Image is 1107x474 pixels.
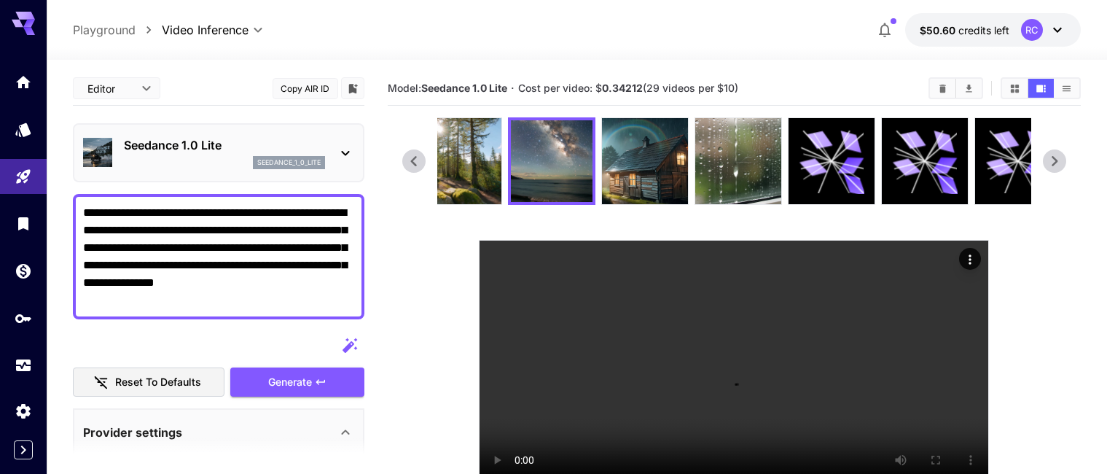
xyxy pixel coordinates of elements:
[15,214,32,233] div: Library
[346,79,359,97] button: Add to library
[518,82,738,94] span: Cost per video: $ (29 videos per $10)
[73,21,162,39] nav: breadcrumb
[15,73,32,91] div: Home
[230,368,364,397] button: Generate
[388,82,507,94] span: Model:
[87,81,133,96] span: Editor
[415,118,501,204] img: rMBwP8B+MjRfhGxKcMAAAAASUVORK5CYII=
[15,168,32,186] div: Playground
[1001,77,1081,99] div: Show videos in grid viewShow videos in video viewShow videos in list view
[958,24,1009,36] span: credits left
[273,78,338,99] button: Copy AIR ID
[15,402,32,420] div: Settings
[602,118,688,204] img: ARpUcl92t0auAAAAAElFTkSuQmCC
[920,24,958,36] span: $50.60
[268,373,312,392] span: Generate
[83,131,354,175] div: Seedance 1.0 Liteseedance_1_0_lite
[1002,79,1028,98] button: Show videos in grid view
[124,136,325,154] p: Seedance 1.0 Lite
[15,120,32,139] div: Models
[421,82,507,94] b: Seedance 1.0 Lite
[920,23,1009,38] div: $50.59505
[511,120,592,202] img: 7w6Ux+nHvSgDgoTVl7Bzzk8+lzpdjaf8FAKzOLaFz1XfHAP5tCehrB4DfAZbW6C7qkAcWAAAAAElFTkSuQmCC
[257,158,321,168] p: seedance_1_0_lite
[162,21,249,39] span: Video Inference
[15,262,32,280] div: Wallet
[928,77,983,99] div: Clear videosDownload All
[83,415,354,450] div: Provider settings
[83,424,182,441] p: Provider settings
[1054,79,1079,98] button: Show videos in list view
[511,79,515,97] p: ·
[73,21,136,39] a: Playground
[15,357,32,375] div: Usage
[956,79,982,98] button: Download All
[959,248,981,270] div: Actions
[930,79,955,98] button: Clear videos
[695,118,781,204] img: fzDPU78AAAAABJRU5ErkJggg==
[1021,19,1043,41] div: RC
[14,440,33,459] button: Expand sidebar
[1028,79,1054,98] button: Show videos in video view
[905,13,1081,47] button: $50.59505RC
[15,309,32,327] div: API Keys
[602,82,643,94] b: 0.34212
[73,368,224,397] button: Reset to defaults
